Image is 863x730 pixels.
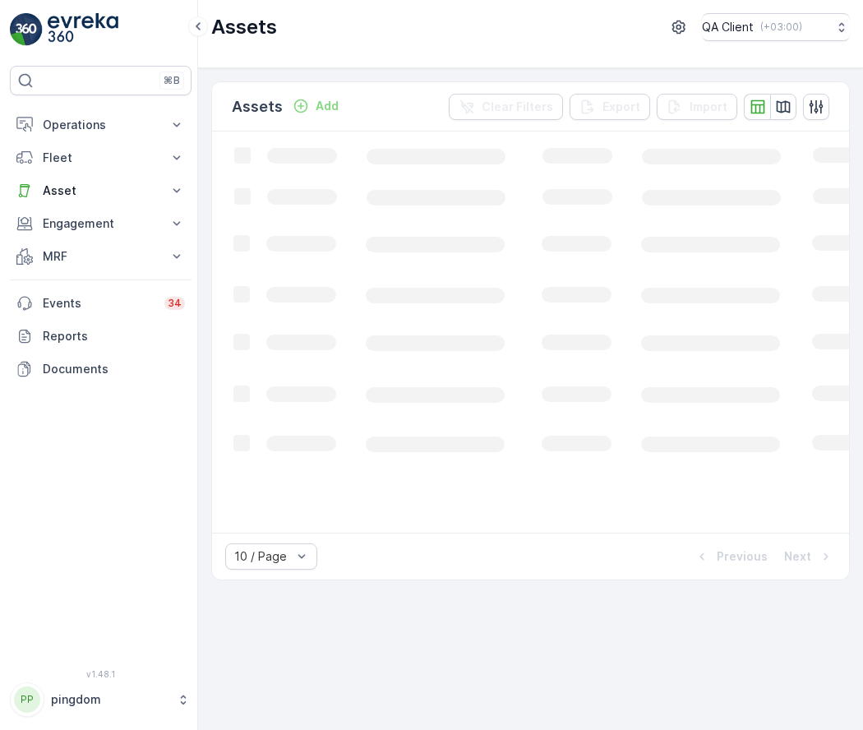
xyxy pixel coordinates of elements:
[760,21,802,34] p: ( +03:00 )
[657,94,737,120] button: Import
[51,691,168,708] p: pingdom
[43,117,159,133] p: Operations
[316,98,339,114] p: Add
[717,548,768,565] p: Previous
[10,13,43,46] img: logo
[10,141,192,174] button: Fleet
[211,14,277,40] p: Assets
[43,182,159,199] p: Asset
[784,548,811,565] p: Next
[10,207,192,240] button: Engagement
[43,248,159,265] p: MRF
[48,13,118,46] img: logo_light-DOdMpM7g.png
[164,74,180,87] p: ⌘B
[14,686,40,713] div: PP
[43,295,155,312] p: Events
[10,320,192,353] a: Reports
[43,215,159,232] p: Engagement
[10,240,192,273] button: MRF
[10,109,192,141] button: Operations
[570,94,650,120] button: Export
[10,174,192,207] button: Asset
[10,353,192,386] a: Documents
[482,99,553,115] p: Clear Filters
[286,96,345,116] button: Add
[232,95,283,118] p: Assets
[168,297,182,310] p: 34
[43,328,185,344] p: Reports
[782,547,836,566] button: Next
[692,547,769,566] button: Previous
[690,99,727,115] p: Import
[10,682,192,717] button: PPpingdom
[449,94,563,120] button: Clear Filters
[702,13,850,41] button: QA Client(+03:00)
[702,19,754,35] p: QA Client
[602,99,640,115] p: Export
[10,287,192,320] a: Events34
[43,150,159,166] p: Fleet
[43,361,185,377] p: Documents
[10,669,192,679] span: v 1.48.1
